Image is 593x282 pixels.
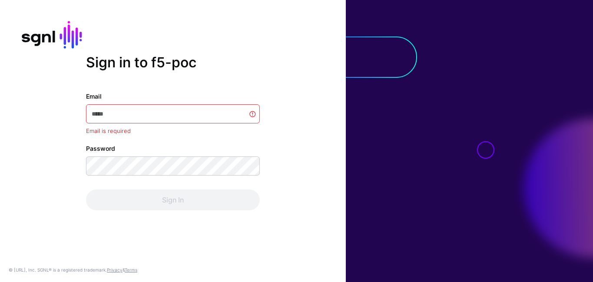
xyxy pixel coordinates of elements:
div: Email is required [86,127,260,136]
div: © [URL], Inc. SGNL® is a registered trademark. & [9,266,137,273]
h2: Sign in to f5-poc [86,54,260,71]
a: Terms [125,267,137,272]
label: Email [86,92,102,101]
label: Password [86,144,115,153]
a: Privacy [107,267,123,272]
